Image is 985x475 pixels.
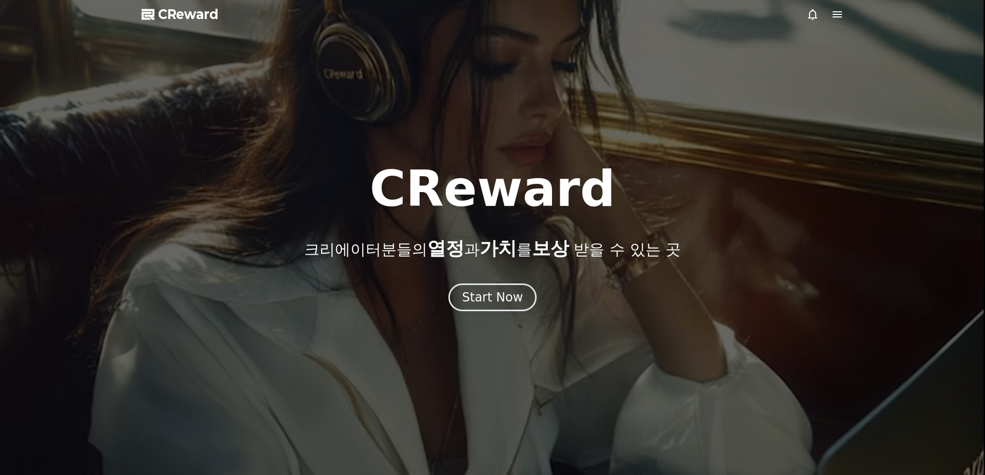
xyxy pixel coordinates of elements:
span: 열정 [427,238,464,259]
p: 크리에이터분들의 과 를 받을 수 있는 곳 [304,238,681,259]
a: CReward [142,6,219,23]
div: Start Now [462,289,523,306]
span: CReward [158,6,219,23]
button: Start Now [448,283,537,311]
span: 가치 [480,238,517,259]
h1: CReward [369,164,615,214]
a: Start Now [448,294,537,303]
span: 보상 [532,238,569,259]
